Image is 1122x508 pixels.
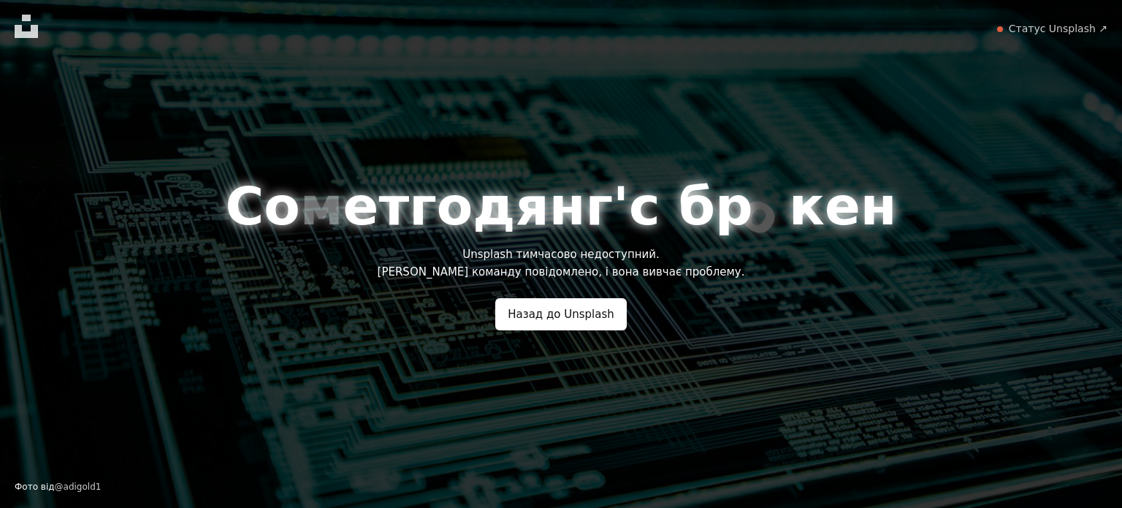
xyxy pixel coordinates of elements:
font: б [679,175,715,237]
font: С [225,175,264,237]
font: о [264,175,299,237]
font: о [728,178,792,249]
font: к [789,175,825,237]
font: н [860,175,897,237]
font: н [549,175,586,237]
a: Назад до Unsplash [495,298,627,330]
font: м [300,175,343,237]
font: е [343,175,379,237]
font: ↗ [1099,23,1107,34]
h1: Щось зламалося [225,178,896,234]
font: Unsplash тимчасово недоступний. [462,248,660,261]
font: я [515,175,549,237]
font: [PERSON_NAME] команду повідомлено, і вона вивчає проблему. [378,265,745,278]
a: Статус Unsplash ↗ [1009,22,1107,37]
a: @adigold1 [55,482,102,492]
font: Фото від [15,482,55,492]
font: т [378,175,409,237]
font: Статус Unsplash [1009,23,1096,34]
font: ' [613,175,629,237]
font: Назад до Unsplash [508,308,614,321]
font: год [409,175,515,237]
font: е [825,175,860,237]
font: с [629,175,660,237]
font: г [585,175,613,237]
font: р [715,175,753,237]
